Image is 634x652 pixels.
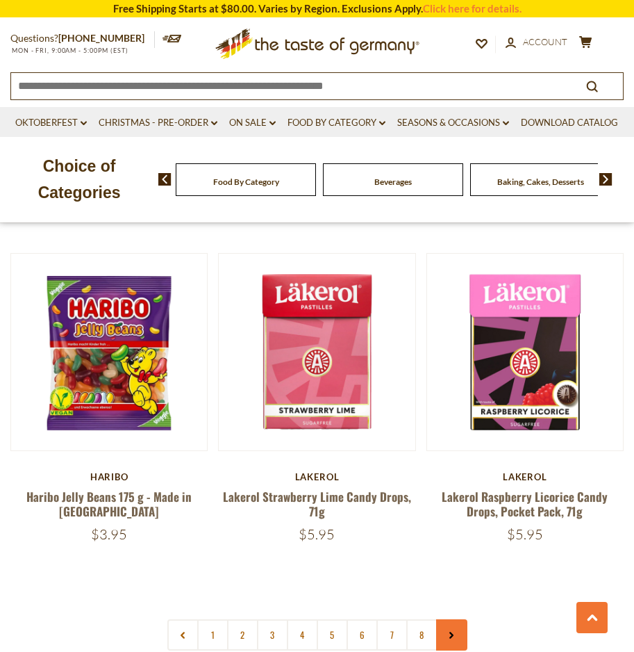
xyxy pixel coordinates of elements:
a: 5 [317,619,348,651]
img: Lakerol Raspberry Licorice Candy Drops, Pocket Pack, 71g [427,254,623,450]
a: 2 [227,619,258,651]
a: 4 [287,619,318,651]
a: 7 [376,619,408,651]
a: 6 [347,619,378,651]
a: Food By Category [213,177,279,187]
div: Lakerol [426,471,624,482]
p: Questions? [10,30,155,47]
div: Lakerol [218,471,415,482]
a: 8 [406,619,437,651]
img: Lakerol Strawberry Lime Candy Drops, 71g [219,254,415,450]
a: Click here for details. [423,2,522,15]
img: Haribo Jelly Beans 175 g - Made in Germany [11,254,207,450]
a: Food By Category [287,115,385,131]
span: $5.95 [299,525,335,543]
div: Haribo [10,471,208,482]
img: next arrow [599,173,612,186]
a: Seasons & Occasions [397,115,509,131]
a: Account [506,35,567,50]
a: Haribo Jelly Beans 175 g - Made in [GEOGRAPHIC_DATA] [26,488,192,520]
span: $3.95 [91,525,127,543]
a: 3 [257,619,288,651]
a: Oktoberfest [15,115,87,131]
a: Baking, Cakes, Desserts [497,177,584,187]
span: Account [523,36,567,47]
a: Lakerol Raspberry Licorice Candy Drops, Pocket Pack, 71g [442,488,608,520]
a: On Sale [229,115,276,131]
a: Lakerol Strawberry Lime Candy Drops, 71g [223,488,411,520]
a: Download Catalog [521,115,618,131]
span: MON - FRI, 9:00AM - 5:00PM (EST) [10,47,128,54]
a: Beverages [374,177,412,187]
span: $5.95 [507,525,543,543]
img: previous arrow [158,173,172,186]
a: 1 [197,619,228,651]
a: [PHONE_NUMBER] [58,32,144,44]
a: Christmas - PRE-ORDER [99,115,217,131]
